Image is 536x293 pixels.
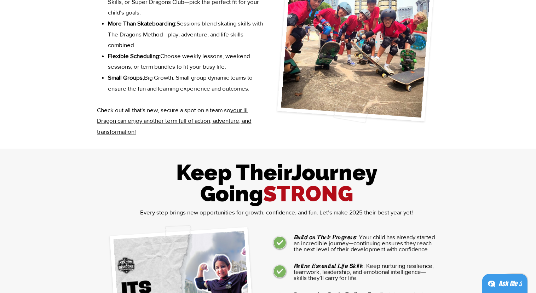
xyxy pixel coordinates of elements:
[97,105,265,137] p: Check out all that's new, secure a spot on a team so
[108,20,177,27] span: More Than Skateboarding:
[498,279,522,289] div: Ask Me ;)
[294,262,434,281] span: 𝙍𝒆𝙛𝒊𝙣𝒆 𝑬𝙨𝒔𝙚𝒏𝙩𝒊𝙖𝒍 𝑳𝙞𝒇𝙚 𝙎𝒌𝙞𝒍𝙡𝒔: Keep nurturing resilience, teamwork, leadership, and emotional inte...
[108,51,265,72] p: Choose weekly lessons, weekend sessions, or term bundles to fit your busy life.
[108,74,144,81] span: Small Groups,
[97,107,252,135] span: your lil Dragon can enjoy another term full of action, adventure, and transformation!
[264,181,353,207] span: STRONG
[176,160,291,185] span: Keep Their
[137,207,417,218] p: Every step brings new opportunities for growth, confidence, and fun. Let’s make 2025 their best y...
[108,72,265,105] p: Big Growth: Small group dynamic teams to ensure the fun and learning experience and outcomes.
[201,160,378,207] span: Journey Going
[108,52,160,59] span: Flexible Scheduling:
[108,18,265,51] p: Sessions blend skating skills with The Dragons Method—play, adventure, and life skills combined.
[294,234,435,252] span: 𝘽𝒖𝙞𝒍𝙙 𝙤𝒏 𝑻𝙝𝒆𝙞𝒓 𝑷𝙧𝒐𝙜𝒓𝙚𝒔𝙨: Your child has already started an incredible journey—continuing ensures ...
